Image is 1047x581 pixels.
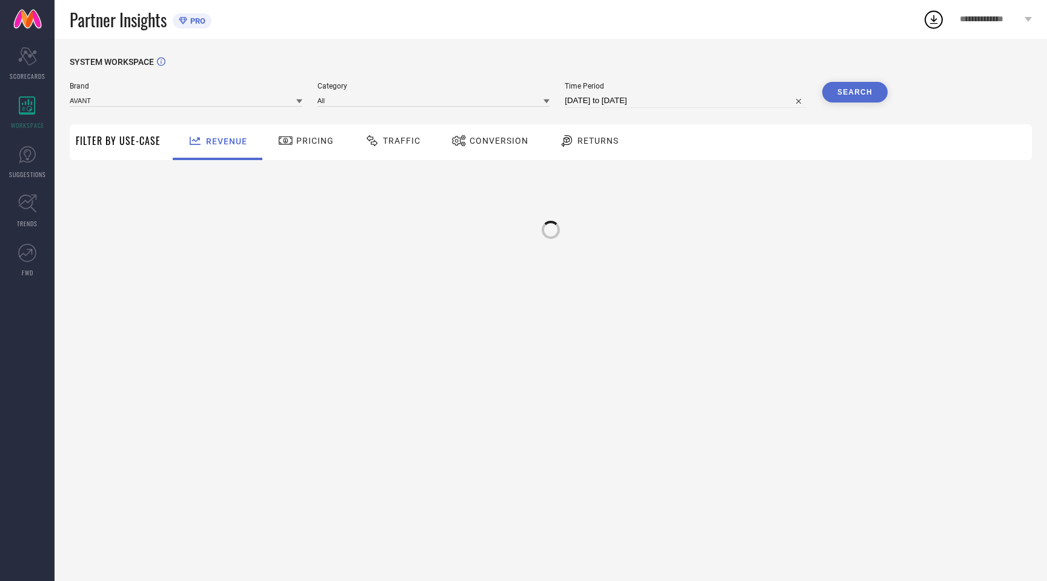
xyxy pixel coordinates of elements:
span: Brand [70,82,302,90]
span: TRENDS [17,219,38,228]
button: Search [822,82,888,102]
span: Traffic [383,136,420,146]
span: Conversion [470,136,528,146]
span: PRO [187,16,205,25]
input: Select time period [565,93,807,108]
span: Pricing [296,136,334,146]
span: FWD [22,268,33,277]
span: Time Period [565,82,807,90]
div: Open download list [923,8,945,30]
span: SCORECARDS [10,72,45,81]
span: Returns [577,136,619,146]
span: Filter By Use-Case [76,133,161,148]
span: Partner Insights [70,7,167,32]
span: SUGGESTIONS [9,170,46,179]
span: SYSTEM WORKSPACE [70,57,154,67]
span: Category [317,82,550,90]
span: WORKSPACE [11,121,44,130]
span: Revenue [206,136,247,146]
